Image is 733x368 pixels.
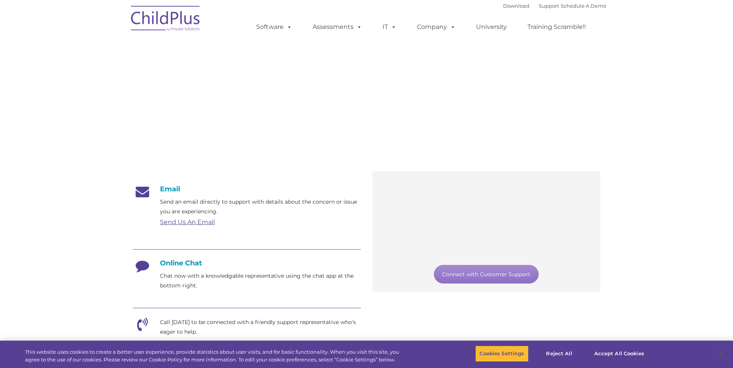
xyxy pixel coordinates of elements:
a: Send Us An Email [160,218,215,226]
a: Company [409,19,463,35]
p: Call [DATE] to be connected with a friendly support representative who's eager to help. [160,317,361,337]
a: Training Scramble!! [520,19,594,35]
button: Accept All Cookies [590,346,648,362]
button: Cookies Settings [475,346,528,362]
a: Download [503,3,529,9]
img: ChildPlus by Procare Solutions [127,0,204,39]
button: Reject All [535,346,583,362]
h4: Online Chat [133,259,361,267]
a: IT [375,19,404,35]
h4: Email [133,185,361,193]
a: Connect with Customer Support [434,265,539,284]
p: Chat now with a knowledgable representative using the chat app at the bottom right. [160,271,361,290]
a: University [468,19,515,35]
a: Support [539,3,559,9]
a: Assessments [305,19,370,35]
div: This website uses cookies to create a better user experience, provide statistics about user visit... [25,348,403,363]
a: Schedule A Demo [561,3,606,9]
p: Send an email directly to support with details about the concern or issue you are experiencing. [160,197,361,216]
button: Close [712,345,729,362]
a: Software [248,19,300,35]
font: | [503,3,606,9]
